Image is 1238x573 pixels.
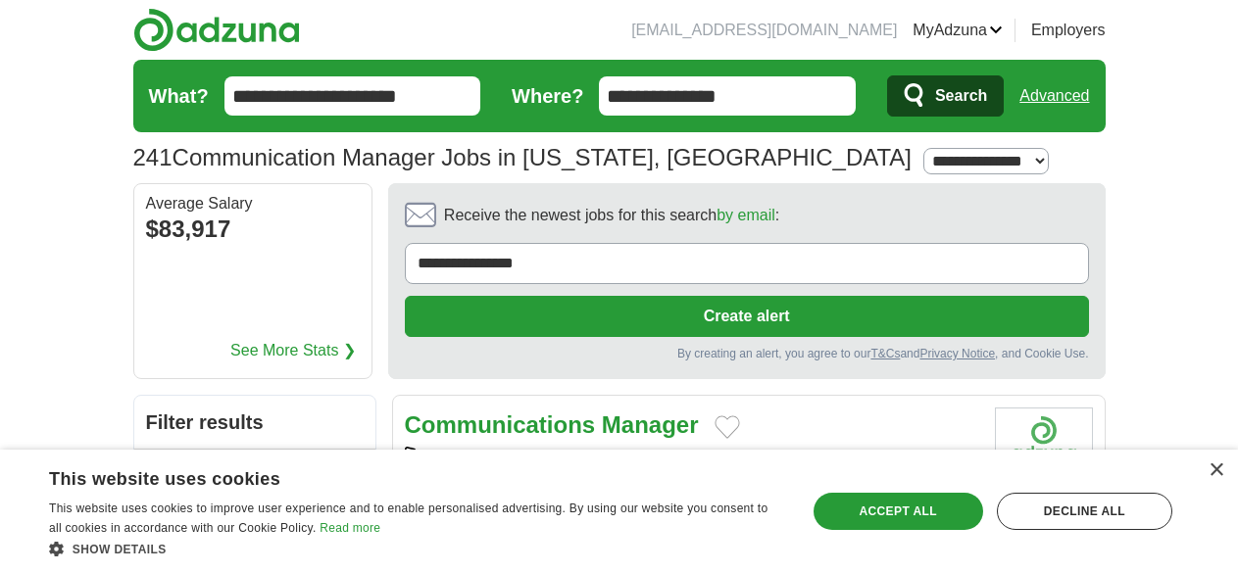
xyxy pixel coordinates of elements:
[230,339,356,362] a: See More Stats ❯
[149,81,209,111] label: What?
[49,501,768,535] span: This website uses cookies to improve user experience and to enable personalised advertising. By u...
[134,396,375,449] h2: Filter results
[405,296,1089,337] button: Create alert
[133,144,913,170] h1: Communication Manager Jobs in [US_STATE], [GEOGRAPHIC_DATA]
[444,204,779,227] span: Receive the newest jobs for this search :
[134,449,375,497] a: Sort by
[715,415,740,439] button: Add to favorite jobs
[73,543,167,556] span: Show details
[995,407,1093,481] img: Company logo
[146,212,360,247] div: $83,917
[717,207,775,223] a: by email
[133,8,300,52] img: Adzuna logo
[913,19,1003,42] a: MyAdzuna
[320,521,380,535] a: Read more, opens a new window
[133,140,173,175] span: 241
[602,411,699,438] strong: Manager
[405,447,979,467] div: THE CONSERVATION FUND
[887,75,1004,117] button: Search
[631,19,897,42] li: [EMAIL_ADDRESS][DOMAIN_NAME]
[814,493,983,530] div: Accept all
[997,493,1172,530] div: Decline all
[405,411,699,438] a: Communications Manager
[1031,19,1106,42] a: Employers
[919,347,995,360] a: Privacy Notice
[49,461,734,491] div: This website uses cookies
[49,539,783,558] div: Show details
[935,76,987,116] span: Search
[870,347,900,360] a: T&Cs
[405,345,1089,362] div: By creating an alert, you agree to our and , and Cookie Use.
[512,81,583,111] label: Where?
[1019,76,1089,116] a: Advanced
[1209,463,1223,478] div: Close
[405,411,596,438] strong: Communications
[146,196,360,212] div: Average Salary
